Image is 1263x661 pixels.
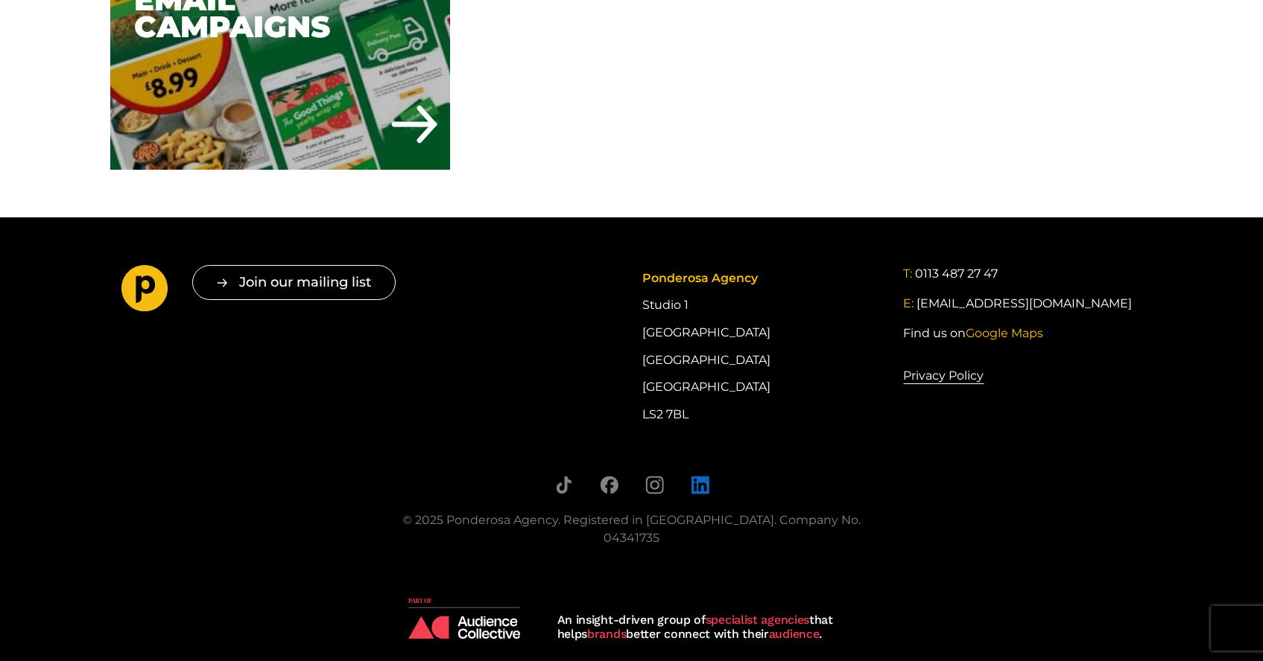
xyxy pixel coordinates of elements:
[903,325,1043,342] a: Find us onGoogle Maps
[691,476,709,494] a: Follow us on LinkedIn
[645,476,664,494] a: Follow us on Instagram
[557,613,855,641] div: An insight-driven group of that helps better connect with their .
[382,511,881,547] div: © 2025 Ponderosa Agency. Registered in [GEOGRAPHIC_DATA]. Company No. 04341735
[706,613,809,627] strong: specialist agencies
[121,265,168,317] a: Go to homepage
[903,266,912,281] span: T:
[642,265,881,428] div: Studio 1 [GEOGRAPHIC_DATA] [GEOGRAPHIC_DATA] [GEOGRAPHIC_DATA] LS2 7BL
[915,265,998,283] a: 0113 487 27 47
[587,627,626,641] strong: brands
[903,366,984,386] a: Privacy Policy
[966,326,1043,340] span: Google Maps
[192,265,396,300] button: Join our mailing list
[903,296,914,310] span: E:
[408,598,520,639] img: Audience Collective logo
[554,476,573,494] a: Follow us on TikTok
[769,627,820,641] strong: audience
[642,271,758,285] span: Ponderosa Agency
[600,476,618,494] a: Follow us on Facebook
[917,295,1132,313] a: [EMAIL_ADDRESS][DOMAIN_NAME]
